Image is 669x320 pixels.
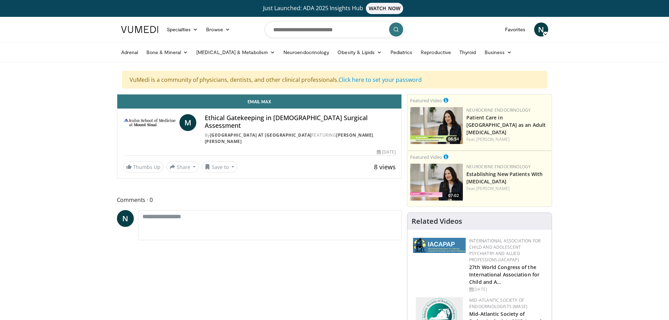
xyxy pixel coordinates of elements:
[466,164,531,170] a: Neurocrine Endocrinology
[466,185,549,192] div: Feat.
[202,161,237,172] button: Save to
[205,138,242,144] a: [PERSON_NAME]
[466,136,549,143] div: Feat.
[466,114,546,136] a: Patient Care in [GEOGRAPHIC_DATA] as an Adult [MEDICAL_DATA]
[446,136,461,142] span: 06:54
[142,45,192,59] a: Bone & Mineral
[386,45,417,59] a: Pediatrics
[333,45,386,59] a: Obesity & Lipids
[476,185,510,191] a: [PERSON_NAME]
[466,171,543,185] a: Establishing New Patients With [MEDICAL_DATA]
[410,164,463,201] a: 07:02
[117,210,134,227] a: N
[374,163,396,171] span: 8 views
[469,286,546,293] div: [DATE]
[534,22,548,37] a: N
[123,114,177,131] img: Icahn School of Medicine at Mount Sinai
[410,164,463,201] img: b0cdb0e9-6bfb-4b5f-9fe7-66f39af3f054.png.150x105_q85_crop-smart_upscale.png
[410,107,463,144] img: 69d9a9c3-9e0d-45c7-989e-b720a70fb3d0.png.150x105_q85_crop-smart_upscale.png
[410,107,463,144] a: 06:54
[122,71,547,89] div: VuMedi is a community of physicians, dentists, and other clinical professionals.
[417,45,455,59] a: Reproductive
[469,297,527,309] a: Mid-Atlantic Society of Endocrinologists (MASE)
[166,161,199,172] button: Share
[163,22,202,37] a: Specialties
[117,195,402,204] span: Comments 0
[279,45,333,59] a: Neuroendocrinology
[413,238,466,253] img: 2a9917ce-aac2-4f82-acde-720e532d7410.png.150x105_q85_autocrop_double_scale_upscale_version-0.2.png
[455,45,480,59] a: Thyroid
[466,107,531,113] a: Neurocrine Endocrinology
[205,132,396,145] div: By FEATURING ,
[476,136,510,142] a: [PERSON_NAME]
[469,264,539,285] a: 27th World Congress of the International Association for Child and A…
[122,3,547,14] a: Just Launched: ADA 2025 Insights HubWATCH NOW
[264,21,405,38] input: Search topics, interventions
[336,132,373,138] a: [PERSON_NAME]
[469,238,540,263] a: International Association for Child and Adolescent Psychiatry and Allied Professions (IACAPAP)
[179,114,196,131] a: M
[205,114,396,129] h4: Ethical Gatekeeping in [DEMOGRAPHIC_DATA] Surgical Assessment
[121,26,158,33] img: VuMedi Logo
[366,3,403,14] span: WATCH NOW
[339,76,422,84] a: Click here to set your password
[123,162,164,172] a: Thumbs Up
[446,192,461,199] span: 07:02
[202,22,234,37] a: Browse
[501,22,530,37] a: Favorites
[410,97,442,104] small: Featured Video
[410,154,442,160] small: Featured Video
[377,149,396,155] div: [DATE]
[117,45,143,59] a: Adrenal
[480,45,516,59] a: Business
[210,132,312,138] a: [GEOGRAPHIC_DATA] at [GEOGRAPHIC_DATA]
[117,94,402,109] a: Email Max
[192,45,279,59] a: [MEDICAL_DATA] & Metabolism
[412,217,462,226] h4: Related Videos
